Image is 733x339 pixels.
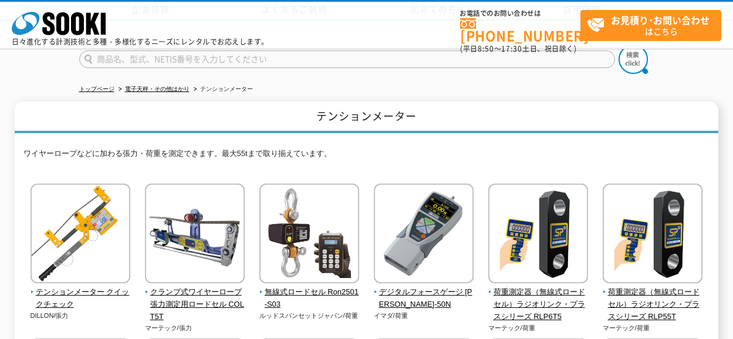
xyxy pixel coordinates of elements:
[259,184,359,286] img: 無線式ロードセル Ron2501-S03
[145,275,245,323] a: クランプ式ワイヤーロープ張力測定用ロードセル COLT5T
[488,323,589,333] p: マーテック/荷重
[31,184,130,286] img: テンションメーター クイックチェック
[603,184,702,286] img: 荷重測定器（無線式ロードセル）ラジオリンク・プラスシリーズ RLP55T
[259,275,360,310] a: 無線式ロードセル Ron2501-S03
[125,86,190,92] a: 電子天秤・その他はかり
[374,275,474,310] a: デジタルフォースゲージ [PERSON_NAME]-50N
[374,184,474,286] img: デジタルフォースゲージ ZTS-50N
[145,323,245,333] p: マーテック/張力
[580,10,721,41] a: お見積り･お問い合わせはこちら
[31,311,131,321] p: DILLON/張力
[374,286,474,311] span: デジタルフォースゲージ [PERSON_NAME]-50N
[611,13,710,27] strong: お見積り･お問い合わせ
[603,275,703,323] a: 荷重測定器（無線式ロードセル）ラジオリンク・プラスシリーズ RLP55T
[488,286,589,323] span: 荷重測定器（無線式ロードセル）ラジオリンク・プラスシリーズ RLP6T5
[12,38,269,45] p: 日々進化する計測技術と多種・多様化するニーズにレンタルでお応えします。
[488,275,589,323] a: 荷重測定器（無線式ロードセル）ラジオリンク・プラスシリーズ RLP6T5
[619,45,648,74] img: btn_search.png
[259,311,360,321] p: ルッドスパンセットジャパン/荷重
[587,11,721,40] span: はこちら
[79,86,114,92] a: トップページ
[460,10,580,17] span: お電話でのお問い合わせは
[478,43,494,54] span: 8:50
[460,18,580,42] a: [PHONE_NUMBER]
[501,43,522,54] span: 17:30
[31,275,131,310] a: テンションメーター クイックチェック
[603,323,703,333] p: マーテック/荷重
[259,286,360,311] span: 無線式ロードセル Ron2501-S03
[374,311,474,321] p: イマダ/荷重
[23,148,710,166] p: ワイヤーロープなどに加わる張力・荷重を測定できます。最大55tまで取り揃えています。
[31,286,131,311] span: テンションメーター クイックチェック
[460,43,576,54] span: (平日 ～ 土日、祝日除く)
[145,286,245,323] span: クランプ式ワイヤーロープ張力測定用ロードセル COLT5T
[488,184,588,286] img: 荷重測定器（無線式ロードセル）ラジオリンク・プラスシリーズ RLP6T5
[603,286,703,323] span: 荷重測定器（無線式ロードセル）ラジオリンク・プラスシリーズ RLP55T
[191,83,253,96] li: テンションメーター
[15,101,718,134] h1: テンションメーター
[79,50,615,68] input: 商品名、型式、NETIS番号を入力してください
[145,184,245,286] img: クランプ式ワイヤーロープ張力測定用ロードセル COLT5T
